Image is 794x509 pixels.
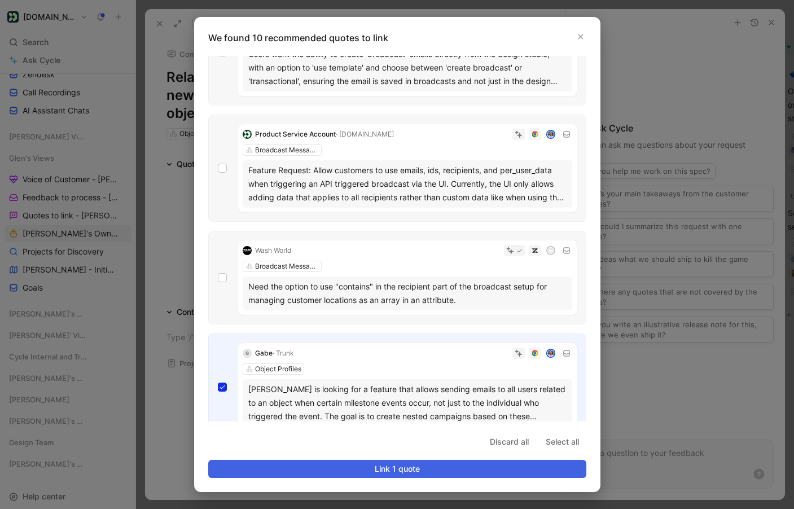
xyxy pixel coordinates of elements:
span: Gabe [255,349,273,357]
span: Select all [546,435,579,449]
div: Users want the ability to create 'broadcast' emails directly from the design studio, with an opti... [248,47,567,88]
img: logo [243,130,252,139]
span: Link 1 quote [218,462,577,476]
div: Wash World [255,245,291,256]
span: · [DOMAIN_NAME] [336,130,394,138]
div: M [547,247,554,254]
span: Discard all [490,435,529,449]
button: Select all [538,433,586,451]
span: Product Service Account [255,130,336,138]
div: Need the option to use "contains" in the recipient part of the broadcast setup for managing custo... [248,280,567,307]
button: Discard all [482,433,536,451]
p: We found 10 recommended quotes to link [208,31,593,45]
img: avatar [547,131,554,138]
img: avatar [547,350,554,357]
img: logo [243,246,252,255]
div: G [243,349,252,358]
div: [PERSON_NAME] is looking for a feature that allows sending emails to all users related to an obje... [248,383,567,423]
div: Feature Request: Allow customers to use emails, ids, recipients, and per_user_data when triggerin... [248,164,567,204]
button: Link 1 quote [208,460,586,478]
span: · Trunk [273,349,294,357]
